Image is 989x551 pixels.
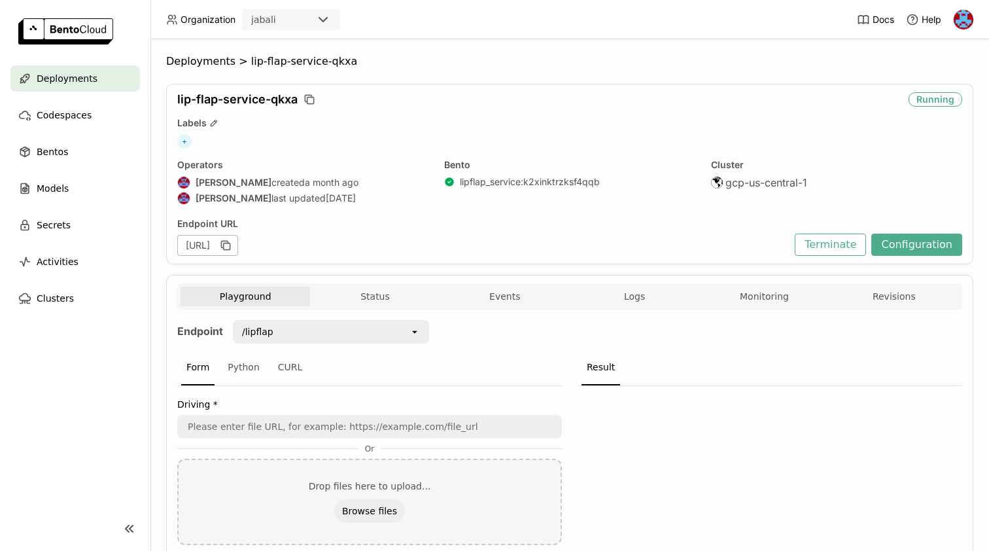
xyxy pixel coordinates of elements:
div: Cluster [711,159,962,171]
a: Clusters [10,285,140,311]
nav: Breadcrumbs navigation [166,55,973,68]
a: Bentos [10,139,140,165]
div: Bento [444,159,695,171]
div: /lipflap [242,325,273,338]
img: logo [18,18,113,44]
button: Status [310,287,440,306]
button: Terminate [795,234,866,256]
button: Configuration [871,234,962,256]
label: Driving * [177,399,562,410]
div: CURL [273,350,308,385]
a: Deployments [10,65,140,92]
span: Bentos [37,144,68,160]
span: Clusters [37,291,74,306]
span: Deployments [37,71,97,86]
div: Labels [177,117,962,129]
input: Please enter file URL, for example: https://example.com/file_url [179,416,561,437]
a: Secrets [10,212,140,238]
input: Selected /lipflap. [275,325,276,338]
span: Or [358,444,381,454]
span: gcp-us-central-1 [725,176,807,189]
div: Result [581,350,620,385]
div: Help [906,13,941,26]
div: created [177,176,428,189]
strong: [PERSON_NAME] [196,177,271,188]
span: Secrets [37,217,71,233]
button: Revisions [829,287,959,306]
span: Models [37,181,69,196]
span: lip-flap-service-qkxa [177,92,298,107]
span: Help [922,14,941,26]
span: > [235,55,251,68]
button: Browse files [334,499,405,523]
div: Operators [177,159,428,171]
svg: open [409,327,420,337]
a: Docs [857,13,894,26]
span: Activities [37,254,78,270]
div: Form [181,350,215,385]
div: Running [909,92,962,107]
a: lipflap_service:k2xinktrzksf4qqb [460,176,600,188]
a: Codespaces [10,102,140,128]
span: [DATE] [326,192,356,204]
button: Playground [181,287,310,306]
span: Codespaces [37,107,92,123]
input: Selected jabali. [277,14,279,27]
a: Models [10,175,140,202]
span: Docs [873,14,894,26]
button: Events [440,287,570,306]
div: Drop files here to upload... [309,481,431,491]
span: + [177,134,192,149]
span: Organization [181,14,235,26]
span: a month ago [305,177,358,188]
a: Activities [10,249,140,275]
div: [URL] [177,235,238,256]
button: Monitoring [699,287,829,306]
img: Jhonatan Oliveira [178,177,190,188]
div: Endpoint URL [177,218,788,230]
span: Deployments [166,55,235,68]
strong: [PERSON_NAME] [196,192,271,204]
span: Logs [624,291,645,302]
div: Python [222,350,265,385]
img: Sasha Azad [954,10,973,29]
div: last updated [177,192,428,205]
div: jabali [251,13,276,26]
img: Jhonatan Oliveira [178,192,190,204]
span: lip-flap-service-qkxa [251,55,357,68]
strong: Endpoint [177,325,223,338]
